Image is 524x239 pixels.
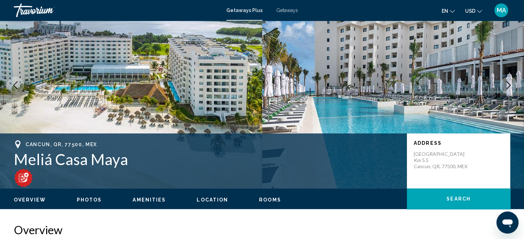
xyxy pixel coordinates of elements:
[465,8,475,14] span: USD
[414,140,503,146] p: Address
[500,77,517,94] button: Next image
[446,196,471,202] span: Search
[25,142,97,147] span: Cancun, QR, 77500, MEX
[14,223,510,237] h2: Overview
[226,8,263,13] a: Getaways Plus
[442,6,455,16] button: Change language
[14,168,33,187] img: weeks_M.png
[442,8,448,14] span: en
[133,197,166,203] button: Amenities
[497,7,506,14] span: MA
[7,77,24,94] button: Previous image
[492,3,510,18] button: User Menu
[414,151,469,170] p: [GEOGRAPHIC_DATA] Km 5.5 Cancun, QR, 77500, MEX
[259,197,281,203] button: Rooms
[77,197,102,203] button: Photos
[14,150,400,168] h1: Meliá Casa Maya
[276,8,298,13] a: Getaways
[14,3,219,17] a: Travorium
[496,211,518,233] iframe: Botón para iniciar la ventana de mensajería
[407,188,510,209] button: Search
[14,197,46,203] button: Overview
[465,6,482,16] button: Change currency
[197,197,228,203] button: Location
